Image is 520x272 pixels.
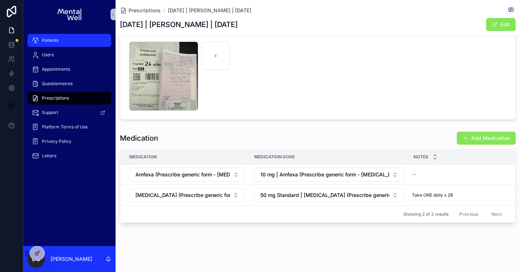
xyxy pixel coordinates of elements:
[27,149,111,162] a: Letters
[27,135,111,148] a: Privacy Policy
[120,133,158,143] h1: Medication
[42,95,69,101] span: Prescriptions
[42,66,70,72] span: Appointments
[135,192,230,199] span: [MEDICAL_DATA] (Prescribe generic form [MEDICAL_DATA])
[129,154,157,160] span: Medication
[23,29,116,172] div: scrollable content
[412,172,416,177] div: --
[51,255,92,263] p: [PERSON_NAME]
[27,77,111,90] a: Questionnaires
[129,188,245,202] button: Select Button
[412,192,453,198] span: Take ONE daily x 28
[486,18,516,31] button: Edit
[120,7,161,14] a: Prescriptions
[129,168,245,181] button: Select Button
[403,211,448,217] span: Showing 2 of 2 results
[120,19,238,30] h1: [DATE] | [PERSON_NAME] | [DATE]
[27,92,111,105] a: Prescriptions
[42,153,56,159] span: Letters
[27,34,111,47] a: Patients
[42,38,58,43] span: Patients
[254,188,404,202] button: Select Button
[254,154,295,160] span: Medication Dose
[42,124,88,130] span: Platform Terms of Use
[129,7,161,14] span: Prescriptions
[413,154,428,160] span: Notes
[42,81,73,87] span: Questionnaires
[57,9,81,20] img: App logo
[27,63,111,76] a: Appointments
[27,48,111,61] a: Users
[42,52,54,58] span: Users
[27,120,111,133] a: Platform Terms of Use
[27,106,111,119] a: Support
[260,192,389,199] span: 50 mg Standard | [MEDICAL_DATA] (Prescribe generic form [MEDICAL_DATA])
[254,168,404,181] button: Select Button
[42,110,58,115] span: Support
[135,171,230,178] span: Amfexa (Prescribe generic form - [MEDICAL_DATA])
[42,139,71,144] span: Privacy Policy
[260,171,389,178] span: 10 mg | Amfexa (Prescribe generic form - [MEDICAL_DATA])
[457,132,516,145] button: Add Medication
[168,7,251,14] a: [DATE] | [PERSON_NAME] | [DATE]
